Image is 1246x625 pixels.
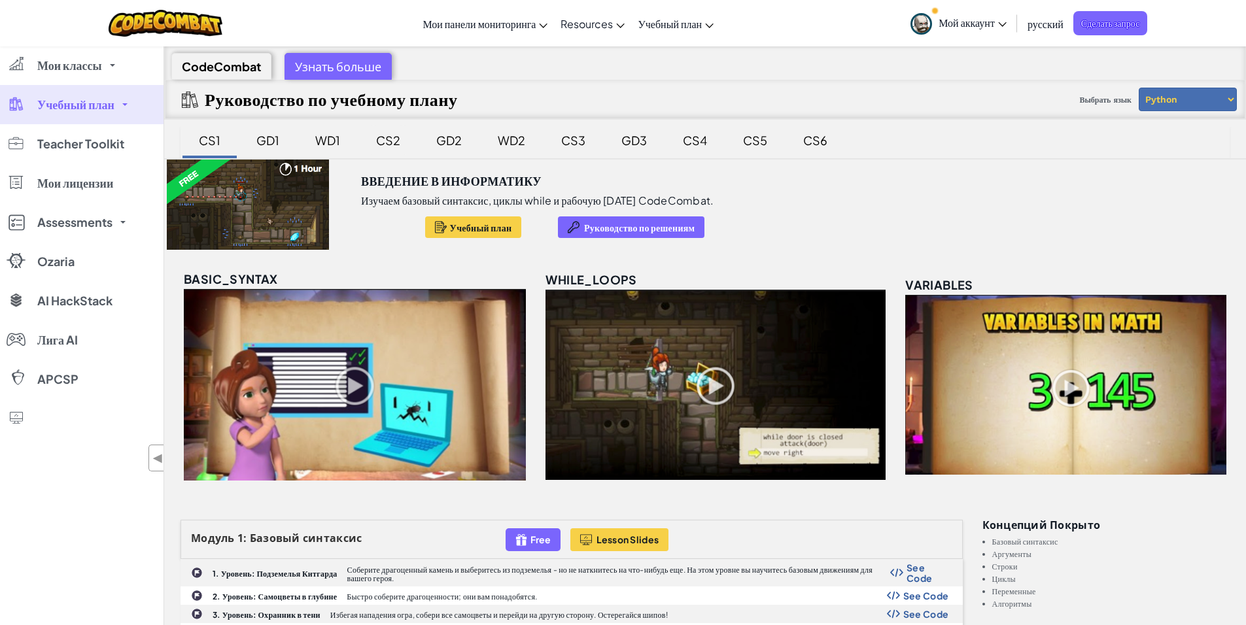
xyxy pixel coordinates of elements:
b: 1. Уровень: Подземелья Китгарда [213,569,337,579]
span: Лига AI [37,334,78,346]
span: Базовый синтаксис [250,531,362,545]
a: Учебный план [631,6,720,41]
a: Сделать запрос [1073,11,1148,35]
img: variables_unlocked.png [905,295,1226,475]
div: CS4 [670,125,720,156]
span: Руководство по решениям [584,222,695,233]
div: GD2 [423,125,475,156]
span: Мои лицензии [37,177,113,189]
button: Учебный план [425,216,522,238]
span: Учебный план [638,17,702,31]
span: variables [905,277,973,292]
div: CS1 [186,125,234,156]
p: Соберите драгоценный камень и выберитесь из подземелья - но не наткнитесь на что-нибудь еще. На э... [347,566,890,583]
div: WD1 [302,125,353,156]
span: русский [1028,17,1064,31]
span: Resources [561,17,613,31]
a: 2. Уровень: Самоцветы в глубине Быстро соберите драгоценности; они вам понадобятся. Show Code Log... [181,586,963,605]
li: Алгоритмы [992,600,1230,608]
img: basic_syntax_unlocked.png [184,289,526,481]
button: Lesson Slides [570,528,669,551]
b: 3. Уровень: Охранник в тени [213,610,320,620]
img: CodeCombat logo [109,10,223,37]
span: See Code [903,609,949,619]
p: Быстро соберите драгоценности; они вам понадобятся. [347,592,537,601]
img: avatar [910,13,932,35]
img: IconChallengeLevel.svg [191,590,203,601]
img: IconChallengeLevel.svg [191,608,203,620]
span: Assessments [37,216,112,228]
a: Мой аккаунт [904,3,1013,44]
span: See Code [903,590,949,601]
li: Базовый синтаксис [992,537,1230,546]
li: Циклы [992,575,1230,583]
li: Переменные [992,587,1230,596]
a: 3. Уровень: Охранник в тени Избегая нападения огра, собери все самоцветы и перейди на другую стор... [181,605,963,623]
img: IconChallengeLevel.svg [191,567,203,579]
a: русский [1021,6,1070,41]
img: Show Code Logo [887,591,900,600]
span: Выбрать язык [1074,90,1137,110]
h3: Введение в Информатику [361,171,542,191]
a: 1. Уровень: Подземелья Китгарда Соберите драгоценный камень и выберитесь из подземелья - но не на... [181,559,963,586]
button: Руководство по решениям [558,216,704,238]
span: Учебный план [450,222,512,233]
span: Мои классы [37,59,102,71]
span: Учебный план [37,99,114,110]
li: Строки [992,562,1230,571]
span: Teacher Toolkit [37,138,124,150]
div: GD1 [243,125,292,156]
span: while_loops [545,272,636,287]
h3: Концепций покрыто [982,520,1230,531]
img: IconFreeLevelv2.svg [515,532,527,547]
img: IconCurriculumGuide.svg [182,92,198,108]
span: basic_syntax [184,271,278,286]
div: CS6 [790,125,840,156]
h2: Руководство по учебному плану [205,88,457,111]
span: Lesson Slides [597,534,659,545]
li: Аргументы [992,550,1230,558]
div: CS2 [363,125,413,156]
span: Ozaria [37,256,75,267]
span: 1: [237,531,247,545]
a: Resources [554,6,631,41]
img: while_loops_unlocked.png [545,290,886,480]
span: AI HackStack [37,295,112,307]
span: Мои панели мониторинга [423,17,536,31]
span: Мой аккаунт [939,16,1007,29]
img: Show Code Logo [890,568,903,577]
img: Show Code Logo [887,609,900,618]
p: Изучаем базовый синтаксис, циклы while и рабочую [DATE] CodeCombat. [361,194,714,207]
p: Избегая нападения огра, собери все самоцветы и перейди на другую сторону. Остерегайся шипов! [330,611,668,619]
div: CodeCombat [171,53,271,80]
div: CS5 [730,125,780,156]
div: WD2 [485,125,538,156]
span: Free [530,534,551,545]
span: Модуль [191,531,235,545]
div: Узнать больше [285,53,392,80]
a: Мои панели мониторинга [416,6,554,41]
b: 2. Уровень: Самоцветы в глубине [213,592,337,601]
div: CS3 [548,125,598,156]
span: ◀ [152,448,164,467]
span: See Code [907,562,949,583]
div: GD3 [608,125,660,156]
